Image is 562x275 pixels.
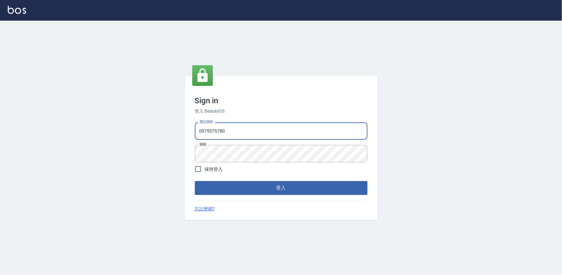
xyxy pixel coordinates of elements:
a: 忘記密碼? [195,206,215,212]
h6: 登入 BeautyOS [195,108,367,115]
label: 電話號碼 [199,119,213,124]
label: 密碼 [199,142,206,147]
h3: Sign in [195,96,367,105]
button: 登入 [195,181,367,195]
img: Logo [8,6,26,14]
span: 保持登入 [205,166,223,173]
